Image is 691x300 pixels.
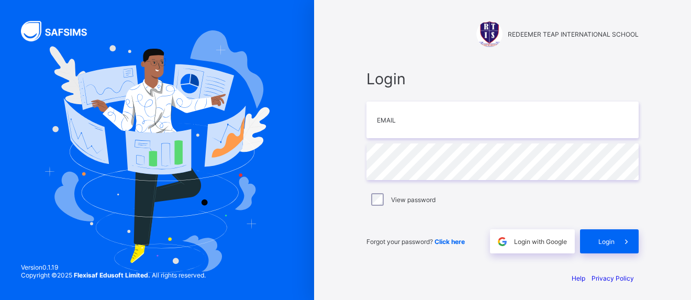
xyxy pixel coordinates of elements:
img: Hero Image [44,30,270,273]
a: Help [572,274,585,282]
img: SAFSIMS Logo [21,21,99,41]
strong: Flexisaf Edusoft Limited. [74,271,150,279]
span: Login [366,70,639,88]
img: google.396cfc9801f0270233282035f929180a.svg [496,236,508,248]
span: Forgot your password? [366,238,465,246]
span: REDEEMER TEAP INTERNATIONAL SCHOOL [508,30,639,38]
span: Version 0.1.19 [21,263,206,271]
label: View password [391,196,436,204]
span: Login with Google [514,238,567,246]
span: Login [598,238,615,246]
a: Click here [434,238,465,246]
span: Copyright © 2025 All rights reserved. [21,271,206,279]
a: Privacy Policy [592,274,634,282]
